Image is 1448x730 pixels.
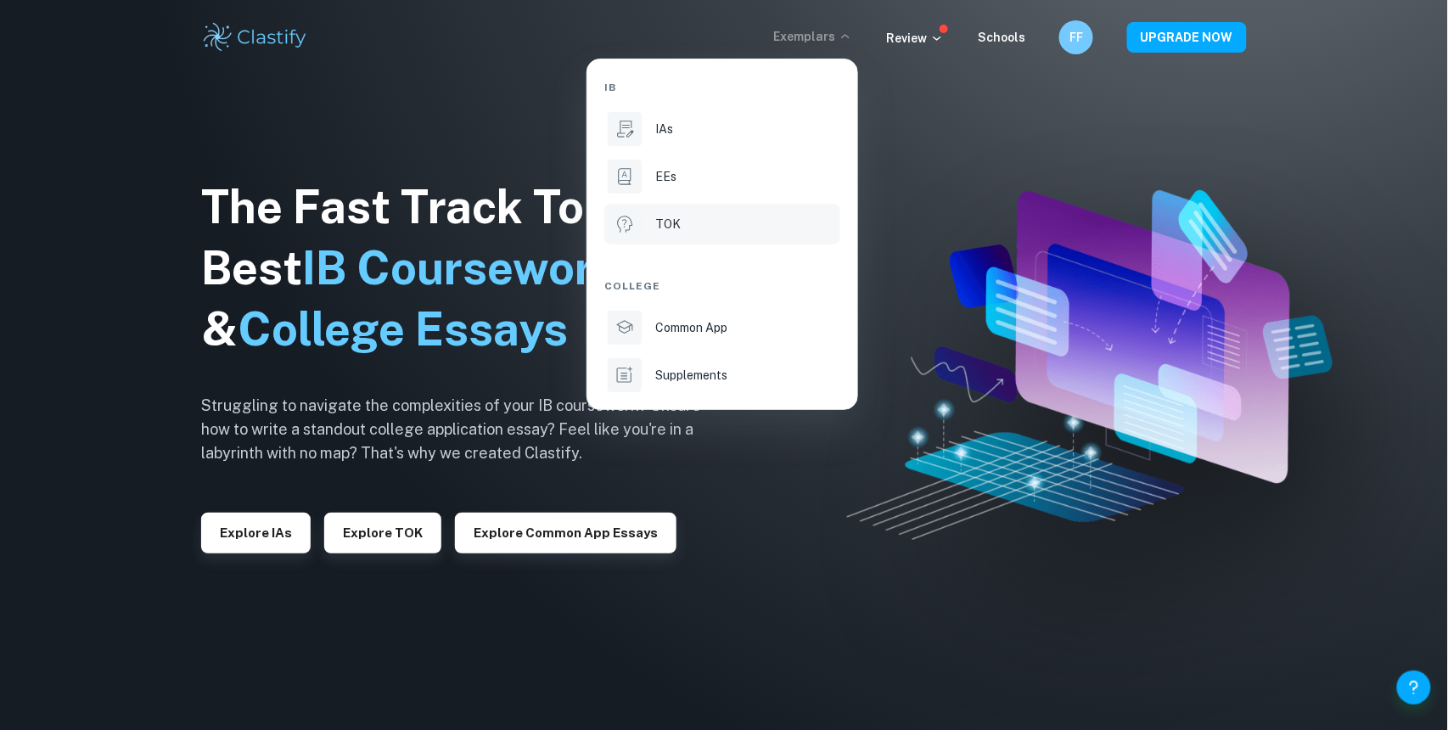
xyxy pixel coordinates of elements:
[655,215,681,233] p: TOK
[604,307,840,348] a: Common App
[655,318,727,337] p: Common App
[604,278,661,294] span: College
[604,204,840,244] a: TOK
[604,80,616,95] span: IB
[604,109,840,149] a: IAs
[655,366,727,385] p: Supplements
[655,167,676,186] p: EEs
[604,156,840,197] a: EEs
[604,355,840,396] a: Supplements
[655,120,673,138] p: IAs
